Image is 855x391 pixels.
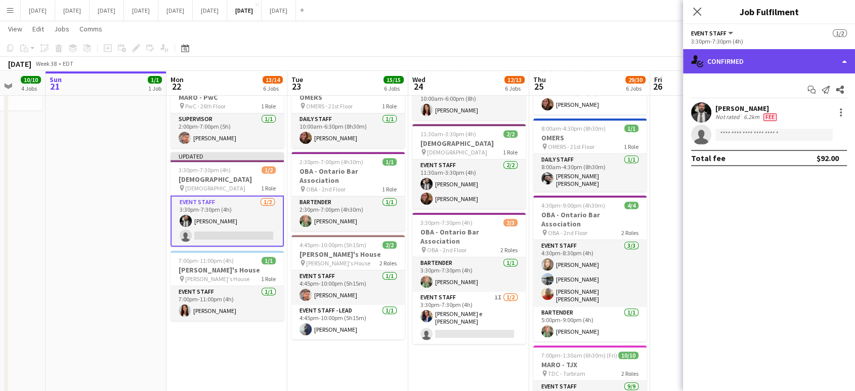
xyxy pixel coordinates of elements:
span: 1 Role [261,102,276,110]
div: Confirmed [683,49,855,73]
app-card-role: Event Staff1/14:45pm-10:00pm (5h15m)[PERSON_NAME] [291,270,405,305]
app-card-role: Event Staff1/110:00am-6:00pm (8h)[PERSON_NAME] [412,86,526,120]
app-card-role: Bartender1/12:30pm-7:00pm (4h30m)[PERSON_NAME] [291,197,405,231]
h3: OBA - Ontario Bar Association [533,210,647,228]
button: [DATE] [262,1,296,20]
app-job-card: 3:30pm-7:30pm (4h)2/3OBA - Ontario Bar Association OBA - 2nd Floor2 RolesBartender1/13:30pm-7:30p... [412,213,526,344]
app-card-role: Bartender1/13:30pm-7:30pm (4h)[PERSON_NAME] [412,257,526,292]
span: Tue [291,75,303,84]
span: Fee [763,113,777,121]
div: 6 Jobs [505,85,524,92]
span: 1 Role [382,102,397,110]
span: 1 Role [503,148,518,156]
span: 2 Roles [621,229,638,237]
span: 10/10 [21,76,41,84]
app-card-role: Event Staff2/211:30am-3:30pm (4h)[PERSON_NAME][PERSON_NAME] [412,160,526,209]
span: View [8,24,22,33]
h3: [PERSON_NAME]'s House [170,265,284,275]
span: 2 Roles [621,370,638,377]
span: [PERSON_NAME]'s House [185,275,249,283]
span: OMERS - 21st Floor [548,143,594,150]
span: PwC - 26th Floor [185,102,226,110]
app-job-card: Updated3:30pm-7:30pm (4h)1/2[DEMOGRAPHIC_DATA] [DEMOGRAPHIC_DATA]1 RoleEvent Staff1/23:30pm-7:30p... [170,152,284,247]
span: Wed [412,75,425,84]
app-job-card: 2:00pm-7:00pm (5h)1/1MARO - PwC PwC - 26th Floor1 RoleSupervisor1/12:00pm-7:00pm (5h)[PERSON_NAME] [170,78,284,148]
span: 1/1 [624,125,638,132]
button: [DATE] [227,1,262,20]
app-job-card: 11:30am-3:30pm (4h)2/2[DEMOGRAPHIC_DATA] [DEMOGRAPHIC_DATA]1 RoleEvent Staff2/211:30am-3:30pm (4h... [412,124,526,209]
div: 2:30pm-7:00pm (4h30m)1/1OBA - Ontario Bar Association OBA - 2nd Floor1 RoleBartender1/12:30pm-7:0... [291,152,405,231]
app-card-role: Event Staff1/17:00pm-11:00pm (4h)[PERSON_NAME] [170,286,284,321]
span: 2:30pm-7:00pm (4h30m) [300,158,363,166]
span: 2 Roles [500,246,518,254]
span: 7:00pm-1:30am (6h30m) (Fri) [541,351,617,359]
span: 3:30pm-7:30pm (4h) [420,219,473,226]
button: [DATE] [55,1,90,20]
app-job-card: 4:45pm-10:00pm (5h15m)2/2[PERSON_NAME]'s House [PERSON_NAME]'s House2 RolesEvent Staff1/14:45pm-1... [291,235,405,339]
span: OBA - 2nd Floor [306,185,346,193]
app-card-role: Daily Staff1/18:00am-4:30pm (8h30m)[PERSON_NAME] [PERSON_NAME] [533,154,647,191]
div: Crew has different fees then in role [761,113,779,121]
div: Updated [170,152,284,160]
span: 2/2 [382,241,397,249]
div: 1 Job [148,85,161,92]
span: 1 Role [382,185,397,193]
button: Event Staff [691,29,735,37]
h3: [DEMOGRAPHIC_DATA] [170,175,284,184]
span: 1/1 [262,257,276,264]
h3: [PERSON_NAME]'s House [291,250,405,259]
span: 1/2 [262,166,276,174]
span: 21 [48,81,62,92]
span: 1 Role [261,275,276,283]
div: 6 Jobs [626,85,645,92]
a: View [4,22,26,35]
span: OBA - 2nd Floor [427,246,466,254]
span: 4/4 [624,202,638,209]
span: 25 [532,81,546,92]
app-card-role: Bartender1/15:00pm-9:00pm (4h)[PERSON_NAME] [533,307,647,341]
span: TDC - Torbram [548,370,585,377]
app-card-role: Event Staff - Lead1/14:45pm-10:00pm (5h15m)[PERSON_NAME] [291,305,405,339]
span: [DEMOGRAPHIC_DATA] [427,148,487,156]
span: 8:00am-4:30pm (8h30m) [541,125,606,132]
app-job-card: 4:30pm-9:00pm (4h30m)4/4OBA - Ontario Bar Association OBA - 2nd Floor2 RolesEvent Staff3/34:30pm-... [533,195,647,341]
span: 1 Role [261,184,276,192]
span: 29/30 [625,76,646,84]
span: 1/1 [382,158,397,166]
span: 1 Role [624,143,638,150]
div: 6 Jobs [384,85,403,92]
h3: OMERS [291,93,405,102]
span: 4:30pm-9:00pm (4h30m) [541,202,605,209]
app-job-card: 10:00am-6:30pm (8h30m)1/1OMERS OMERS - 21st Floor1 RoleDaily Staff1/110:00am-6:30pm (8h30m)[PERSO... [291,78,405,148]
app-job-card: 7:00pm-11:00pm (4h)1/1[PERSON_NAME]'s House [PERSON_NAME]'s House1 RoleEvent Staff1/17:00pm-11:00... [170,251,284,321]
span: Jobs [54,24,69,33]
span: [PERSON_NAME]'s House [306,259,370,267]
span: 15/15 [383,76,404,84]
h3: Job Fulfilment [683,5,855,18]
div: [DATE] [8,59,31,69]
span: 26 [653,81,662,92]
button: [DATE] [124,1,158,20]
div: [PERSON_NAME] [715,104,779,113]
app-job-card: 8:00am-4:30pm (8h30m)1/1OMERS OMERS - 21st Floor1 RoleDaily Staff1/18:00am-4:30pm (8h30m)[PERSON_... [533,119,647,191]
span: 4:45pm-10:00pm (5h15m) [300,241,366,249]
div: Not rated [715,113,742,121]
span: 12/13 [504,76,525,84]
span: 3:30pm-7:30pm (4h) [179,166,231,174]
span: Thu [533,75,546,84]
div: 3:30pm-7:30pm (4h) [691,37,847,45]
button: [DATE] [90,1,124,20]
span: 7:00pm-11:00pm (4h) [179,257,234,264]
span: 10/10 [618,351,638,359]
app-card-role: Event Staff1/110:30am-2:30pm (4h)[PERSON_NAME] [533,80,647,114]
div: 6.2km [742,113,761,121]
